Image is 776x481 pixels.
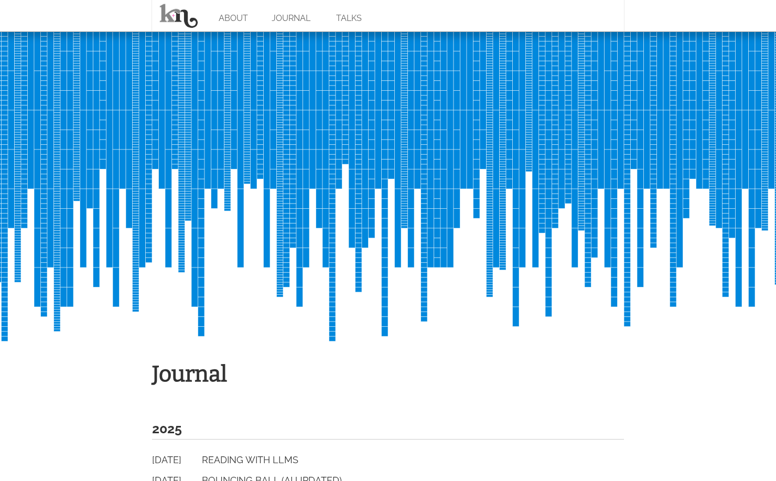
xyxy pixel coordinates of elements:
h2: 2025 [152,418,624,440]
a: [DATE] [152,453,199,468]
h1: Journal [152,357,624,392]
a: Reading with LLMs [202,454,298,465]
